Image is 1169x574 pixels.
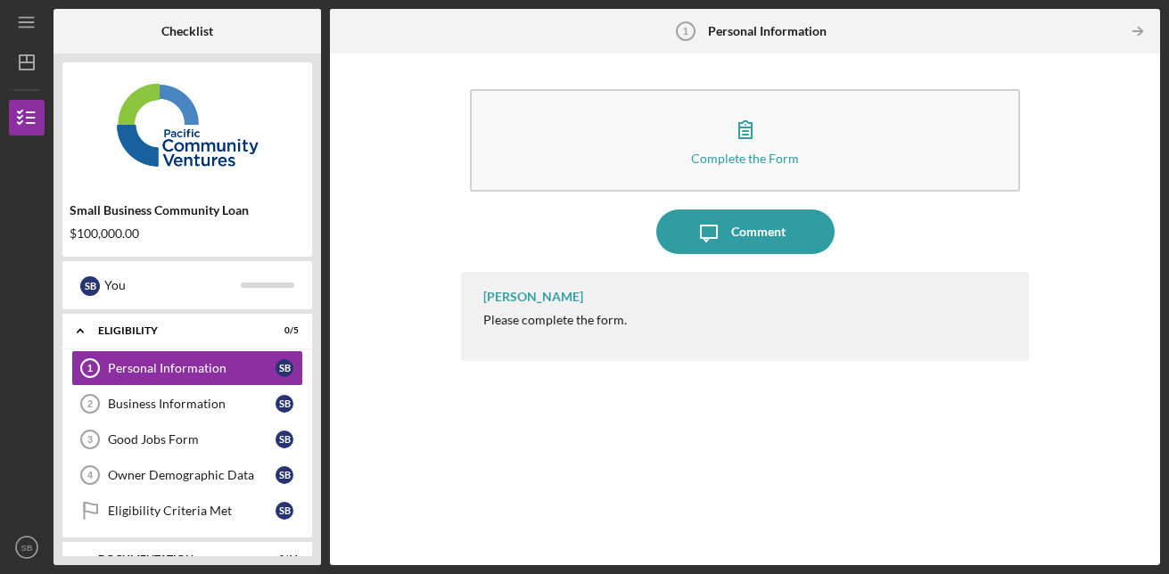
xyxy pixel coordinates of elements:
tspan: 1 [683,26,688,37]
div: S B [276,502,293,520]
div: 0 / 11 [267,553,299,564]
a: 2Business InformationSB [71,386,303,422]
button: Complete the Form [470,89,1021,192]
b: Personal Information [708,24,827,38]
button: Comment [656,209,835,254]
div: S B [276,430,293,448]
div: Personal Information [108,361,276,375]
div: Eligibility Criteria Met [108,504,276,518]
tspan: 4 [87,470,94,480]
a: 3Good Jobs FormSB [71,422,303,457]
a: Eligibility Criteria MetSB [71,493,303,529]
div: Small Business Community Loan [70,203,305,217]
div: Documentation [98,553,254,564]
div: Business Information [108,397,276,411]
div: [PERSON_NAME] [483,290,583,304]
div: Comment [731,209,786,254]
tspan: 3 [87,434,93,445]
img: Product logo [62,71,312,178]
a: 4Owner Demographic DataSB [71,457,303,493]
div: Please complete the form. [483,313,627,327]
button: SB [9,529,45,565]
div: Complete the Form [691,152,799,165]
div: Good Jobs Form [108,432,276,447]
div: You [104,270,241,300]
b: Checklist [161,24,213,38]
tspan: 2 [87,398,93,409]
div: Owner Demographic Data [108,468,276,482]
div: 0 / 5 [267,325,299,336]
tspan: 1 [87,363,93,373]
div: $100,000.00 [70,226,305,241]
a: 1Personal InformationSB [71,350,303,386]
text: SB [21,543,33,553]
div: Eligibility [98,325,254,336]
div: S B [276,395,293,413]
div: S B [276,359,293,377]
div: S B [80,276,100,296]
div: S B [276,466,293,484]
